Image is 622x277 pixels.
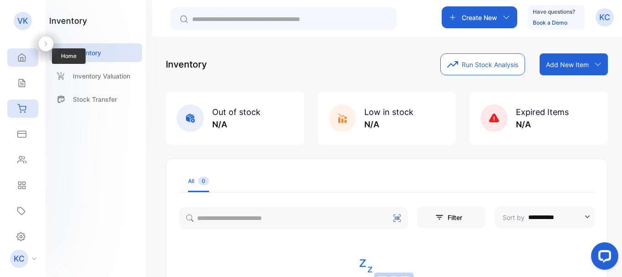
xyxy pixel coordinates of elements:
button: KC [596,6,614,28]
a: Book a Demo [533,19,567,26]
p: VK [17,15,28,27]
p: N/A [516,118,569,131]
p: N/A [364,118,413,131]
span: Home [52,48,86,64]
span: Out of stock [212,107,260,117]
p: KC [599,11,610,23]
a: Inventory [49,43,142,62]
a: Inventory Valuation [49,67,142,85]
a: Stock Transfer [49,90,142,109]
p: Sort by [503,213,525,222]
p: Inventory [73,48,101,57]
button: Run Stock Analysis [440,53,525,75]
p: N/A [212,118,260,131]
span: Expired Items [516,107,569,117]
p: Add New Item [546,60,589,69]
h1: inventory [49,15,87,27]
p: Inventory [166,57,207,71]
p: Inventory Valuation [73,71,130,81]
p: Create New [462,13,497,22]
p: Have questions? [533,7,575,16]
button: Create New [442,6,517,28]
span: 0 [198,177,209,185]
iframe: LiveChat chat widget [584,239,622,277]
span: Low in stock [364,107,413,117]
button: Sort by [495,206,595,228]
p: Stock Transfer [73,94,117,104]
div: All [188,177,209,185]
p: KC [14,253,25,265]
